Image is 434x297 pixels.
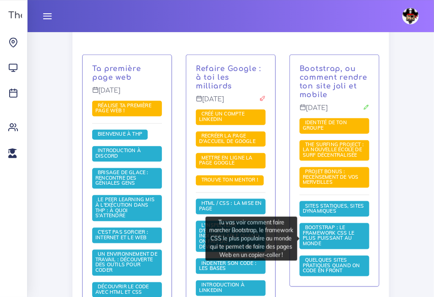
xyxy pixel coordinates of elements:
a: HTML / CSS : la mise en page [199,200,262,212]
span: Recréer la page d'accueil de Google [199,132,258,144]
span: L'inspecteur d'éléments : l'outil indispensable quand on fait du développement front [199,222,262,249]
a: Brisage de glace : rencontre des géniales gens [95,170,149,187]
span: Brisage de glace : rencontre des géniales gens [95,169,149,186]
h3: The Hacking Project [6,11,103,21]
a: Identité de ton groupe [303,120,347,132]
a: Réalise ta première page web ! [95,102,151,114]
a: Bootstrap : le framework CSS le plus puissant au monde [303,225,354,247]
div: Tu vas voir comment faire marcher Bootstrap, le framework CSS le plus populaire au monde qui te p... [206,217,297,261]
span: Créé un compte LinkedIn [199,110,245,122]
p: [DATE] [92,87,162,101]
a: Introduction à LinkedIn [199,282,245,294]
span: Trouve ton mentor ! [199,176,261,183]
span: The Surfing Project : la nouvelle école de surf décentralisée [303,141,364,158]
a: avatar [398,3,426,29]
a: Recréer la page d'accueil de Google [199,133,258,145]
a: L'inspecteur d'éléments : l'outil indispensable quand on fait du développement front [199,222,262,250]
a: Refaire Google : à toi les milliards [196,65,261,90]
a: Bienvenue à THP [95,131,145,137]
span: Un environnement de travail : découverte des outils pour coder [95,251,157,273]
a: PROJET BONUS : recensement de vos merveilles [303,169,359,186]
a: Introduction à Discord [95,148,141,159]
span: PROJET BONUS : recensement de vos merveilles [303,168,359,185]
a: Mettre en ligne la page Google [199,155,253,167]
a: Découvrir le code avec HTML et CSS [95,284,149,296]
a: Créé un compte LinkedIn [199,111,245,123]
span: Découvrir le code avec HTML et CSS [95,283,149,295]
span: Identité de ton groupe [303,119,347,131]
a: Un environnement de travail : découverte des outils pour coder [95,251,157,274]
span: Mettre en ligne la page Google [199,154,253,166]
a: Bootstrap, ou comment rendre ton site joli et mobile [300,65,367,99]
span: Introduction à Discord [95,147,141,159]
p: [DATE] [196,95,266,110]
a: Trouve ton mentor ! [199,177,261,183]
span: Bootstrap : le framework CSS le plus puissant au monde [303,224,354,247]
a: The Surfing Project : la nouvelle école de surf décentralisée [303,142,364,159]
img: avatar [402,8,419,24]
span: Bienvenue à THP [95,131,145,137]
span: Le Peer learning mis à l'exécution dans THP : à quoi s'attendre [95,196,155,219]
p: [DATE] [300,104,369,119]
a: Quelques sites pratiques quand on code en front [303,257,360,274]
a: Le Peer learning mis à l'exécution dans THP : à quoi s'attendre [95,197,155,219]
a: Ta première page web [92,65,141,82]
a: Sites statiques, sites dynamiques [303,203,364,214]
a: Indenter son code : les bases [199,260,256,272]
span: Introduction à LinkedIn [199,281,245,293]
a: C'est pas sorcier : internet et le web [95,229,149,241]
